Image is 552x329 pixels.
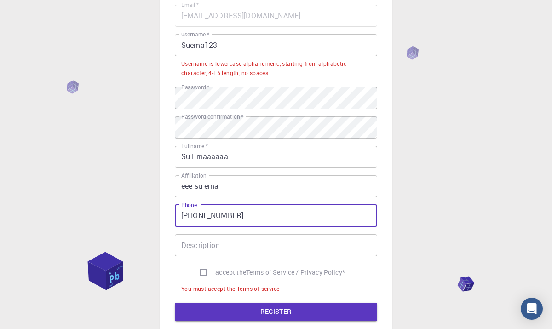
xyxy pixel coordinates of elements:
[181,113,243,121] label: Password confirmation
[246,268,345,277] p: Terms of Service / Privacy Policy *
[181,59,371,78] div: Username is lowercase alphanumeric, starting from alphabetic character, 4-15 length, no spaces
[181,201,197,209] label: Phone
[181,284,279,294] div: You must accept the Terms of service
[175,303,377,321] button: REGISTER
[181,1,199,9] label: Email
[181,83,209,91] label: Password
[521,298,543,320] div: Open Intercom Messenger
[246,268,345,277] a: Terms of Service / Privacy Policy*
[181,172,206,179] label: Affiliation
[181,30,209,38] label: username
[212,268,246,277] span: I accept the
[181,142,208,150] label: Fullname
